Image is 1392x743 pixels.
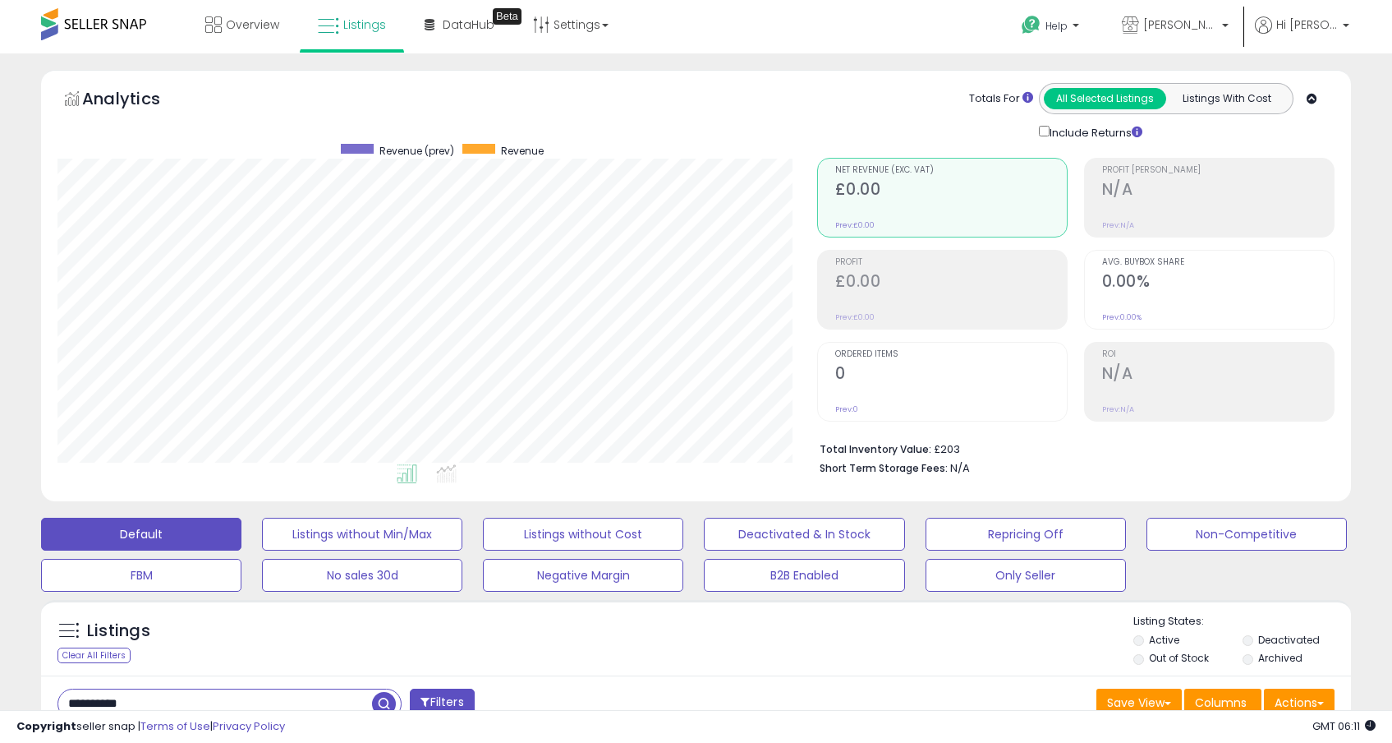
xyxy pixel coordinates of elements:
h5: Analytics [82,87,192,114]
button: Non-Competitive [1146,518,1347,551]
small: Prev: 0 [835,404,858,414]
div: Tooltip anchor [493,8,521,25]
span: Hi [PERSON_NAME] [1276,16,1338,33]
b: Total Inventory Value: [820,442,931,456]
button: Listings With Cost [1165,88,1288,109]
h2: 0.00% [1102,272,1334,294]
button: Save View [1096,689,1182,717]
button: B2B Enabled [704,559,904,592]
i: Get Help [1021,15,1041,35]
button: Deactivated & In Stock [704,518,904,551]
button: No sales 30d [262,559,462,592]
span: Profit [PERSON_NAME] [1102,166,1334,175]
button: Negative Margin [483,559,683,592]
button: All Selected Listings [1044,88,1166,109]
button: Columns [1184,689,1261,717]
span: Help [1045,19,1068,33]
label: Out of Stock [1149,651,1209,665]
span: Listings [343,16,386,33]
h2: £0.00 [835,272,1067,294]
span: Columns [1195,695,1247,711]
span: Revenue [501,144,544,158]
button: Only Seller [926,559,1126,592]
a: Privacy Policy [213,718,285,734]
a: Terms of Use [140,718,210,734]
li: £203 [820,438,1322,458]
strong: Copyright [16,718,76,734]
button: Filters [410,689,474,718]
span: Overview [226,16,279,33]
div: Clear All Filters [57,648,131,663]
a: Hi [PERSON_NAME] [1255,16,1349,53]
div: seller snap | | [16,719,285,735]
span: DataHub [443,16,494,33]
label: Archived [1258,651,1302,665]
span: N/A [950,460,970,476]
span: ROI [1102,350,1334,359]
label: Deactivated [1258,633,1320,647]
p: Listing States: [1133,614,1351,630]
small: Prev: 0.00% [1102,312,1142,322]
button: Repricing Off [926,518,1126,551]
h5: Listings [87,620,150,643]
button: FBM [41,559,241,592]
button: Listings without Cost [483,518,683,551]
span: Revenue (prev) [379,144,454,158]
span: Profit [835,258,1067,267]
span: [PERSON_NAME] [1143,16,1217,33]
h2: 0 [835,364,1067,386]
div: Include Returns [1027,122,1162,141]
div: Totals For [969,91,1033,107]
span: Avg. Buybox Share [1102,258,1334,267]
h2: N/A [1102,180,1334,202]
button: Actions [1264,689,1335,717]
span: Net Revenue (Exc. VAT) [835,166,1067,175]
span: 2025-10-10 06:11 GMT [1312,718,1376,734]
span: Ordered Items [835,350,1067,359]
button: Listings without Min/Max [262,518,462,551]
small: Prev: £0.00 [835,312,875,322]
small: Prev: N/A [1102,220,1134,230]
small: Prev: N/A [1102,404,1134,414]
h2: N/A [1102,364,1334,386]
small: Prev: £0.00 [835,220,875,230]
label: Active [1149,633,1179,647]
a: Help [1008,2,1096,53]
button: Default [41,518,241,551]
b: Short Term Storage Fees: [820,461,948,475]
h2: £0.00 [835,180,1067,202]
